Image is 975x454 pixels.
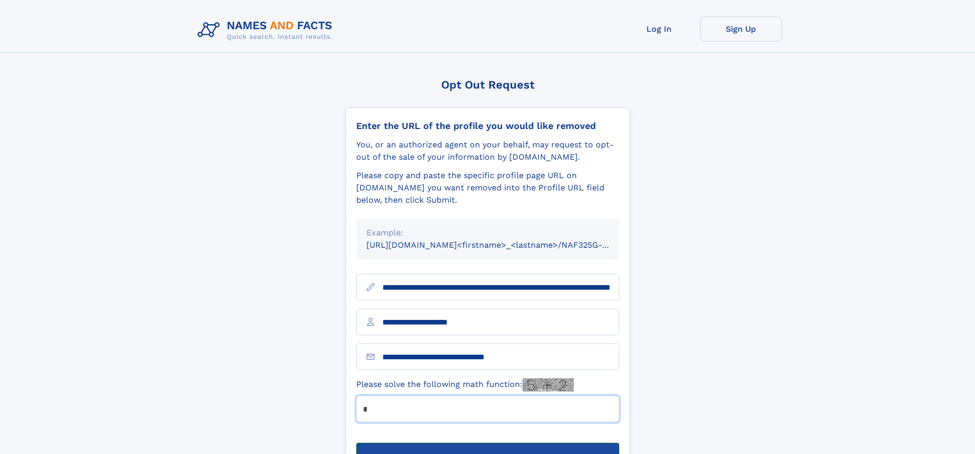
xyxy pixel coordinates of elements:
label: Please solve the following math function: [356,378,574,392]
div: Please copy and paste the specific profile page URL on [DOMAIN_NAME] you want removed into the Pr... [356,169,619,206]
div: Opt Out Request [345,78,630,91]
small: [URL][DOMAIN_NAME]<firstname>_<lastname>/NAF325G-xxxxxxxx [366,240,639,250]
a: Sign Up [700,16,782,41]
img: Logo Names and Facts [193,16,341,44]
a: Log In [618,16,700,41]
div: Example: [366,227,609,239]
div: You, or an authorized agent on your behalf, may request to opt-out of the sale of your informatio... [356,139,619,163]
div: Enter the URL of the profile you would like removed [356,120,619,132]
